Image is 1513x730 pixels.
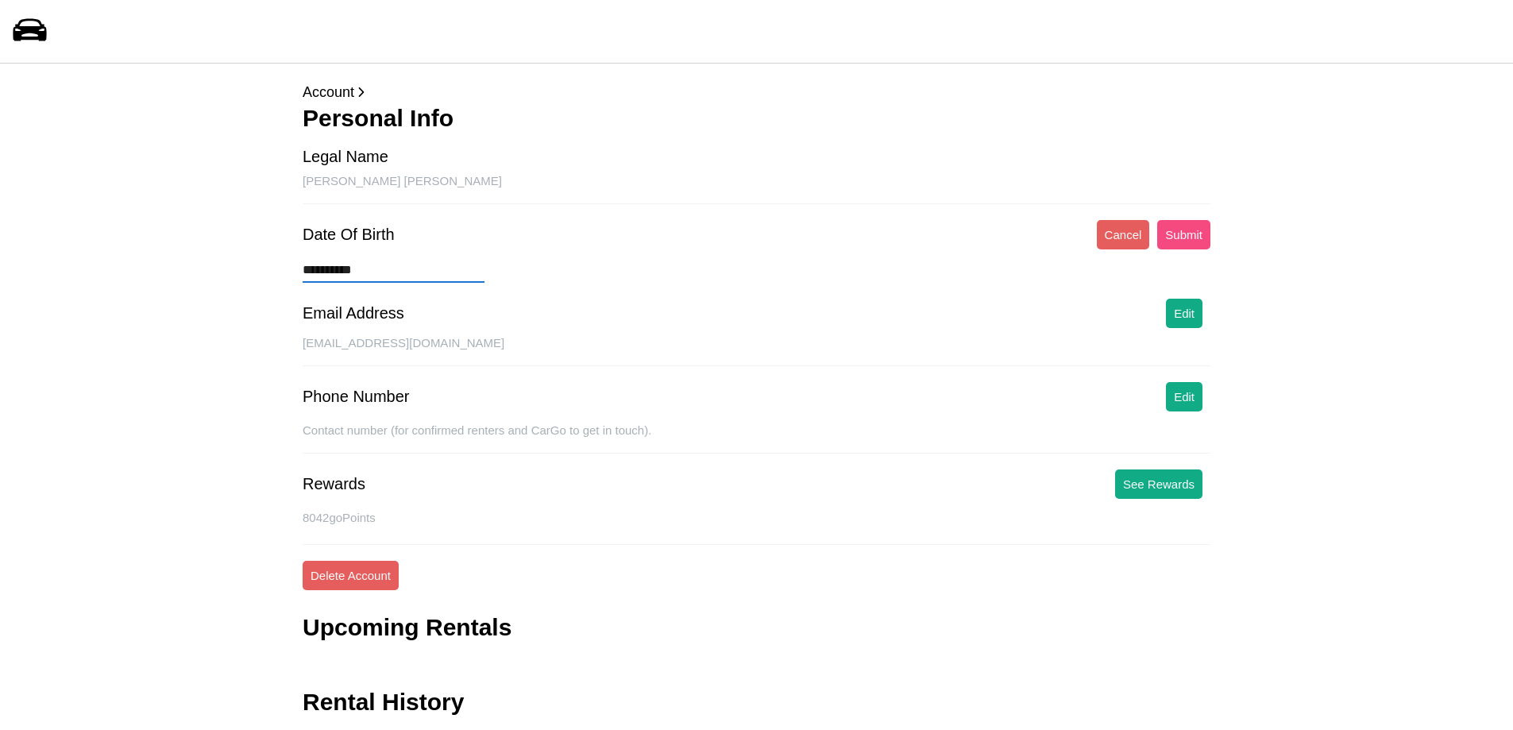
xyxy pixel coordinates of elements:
[303,304,404,323] div: Email Address
[303,174,1210,204] div: [PERSON_NAME] [PERSON_NAME]
[1166,382,1202,411] button: Edit
[303,226,395,244] div: Date Of Birth
[303,148,388,166] div: Legal Name
[303,561,399,590] button: Delete Account
[303,423,1210,454] div: Contact number (for confirmed renters and CarGo to get in touch).
[1166,299,1202,328] button: Edit
[303,336,1210,366] div: [EMAIL_ADDRESS][DOMAIN_NAME]
[303,507,1210,528] p: 8042 goPoints
[303,689,464,716] h3: Rental History
[303,388,410,406] div: Phone Number
[303,79,1210,105] p: Account
[1157,220,1210,249] button: Submit
[303,614,511,641] h3: Upcoming Rentals
[303,475,365,493] div: Rewards
[1097,220,1150,249] button: Cancel
[303,105,1210,132] h3: Personal Info
[1115,469,1202,499] button: See Rewards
